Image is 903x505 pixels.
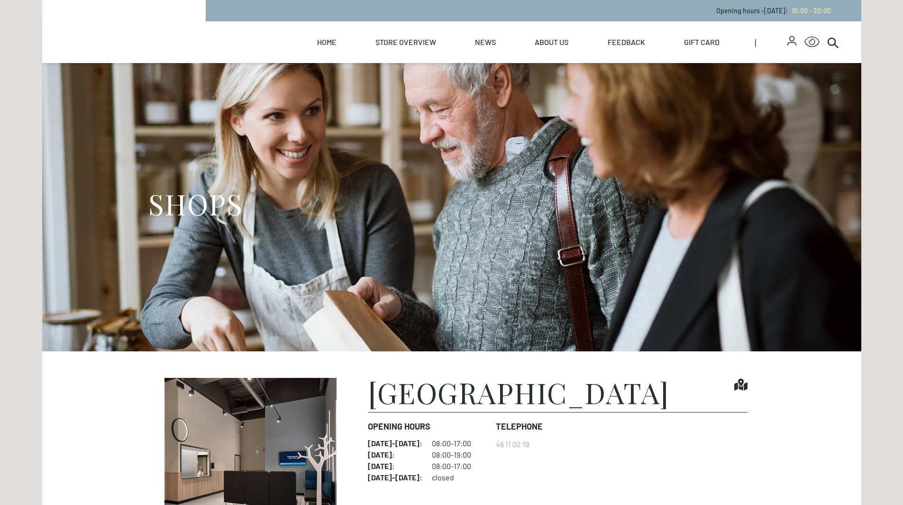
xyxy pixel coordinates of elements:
[375,21,436,63] a: Store overview
[535,37,568,46] font: About us
[392,450,395,459] font: :
[432,473,454,482] font: closed
[792,7,831,15] font: 10:00 - 20:00
[420,473,422,482] font: :
[148,184,243,222] font: SHOPS
[368,421,430,432] font: Opening hours
[420,439,422,448] font: :
[755,37,756,48] font: |
[392,439,395,448] font: -
[608,37,645,46] font: Feedback
[395,439,420,448] font: [DATE]
[475,37,496,46] font: News
[317,21,337,63] a: Home
[392,473,395,482] font: -
[368,461,392,470] font: [DATE]
[475,21,496,63] a: News
[535,21,568,63] a: About us
[764,7,785,15] font: [DATE]
[375,37,436,46] font: Store overview
[368,473,392,482] font: [DATE]
[608,21,645,63] a: Feedback
[788,7,831,15] a: 10:00 - 20:00
[368,450,392,459] font: [DATE]
[317,37,337,46] font: Home
[684,21,720,63] a: Gift card
[368,439,392,448] font: [DATE]
[804,35,820,50] button: Open Accessibility Menu
[392,461,395,470] font: :
[716,7,764,15] font: Opening hours -
[432,439,471,448] font: 08:00-17:00
[395,473,420,482] font: [DATE]
[432,461,471,470] font: 08:00-17:00
[368,373,669,411] font: [GEOGRAPHIC_DATA]
[684,37,720,46] font: Gift card
[785,7,788,15] font: :
[496,440,529,449] a: 46 11 02 19
[496,421,543,432] font: Telephone
[432,450,471,459] font: 08:00-19:00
